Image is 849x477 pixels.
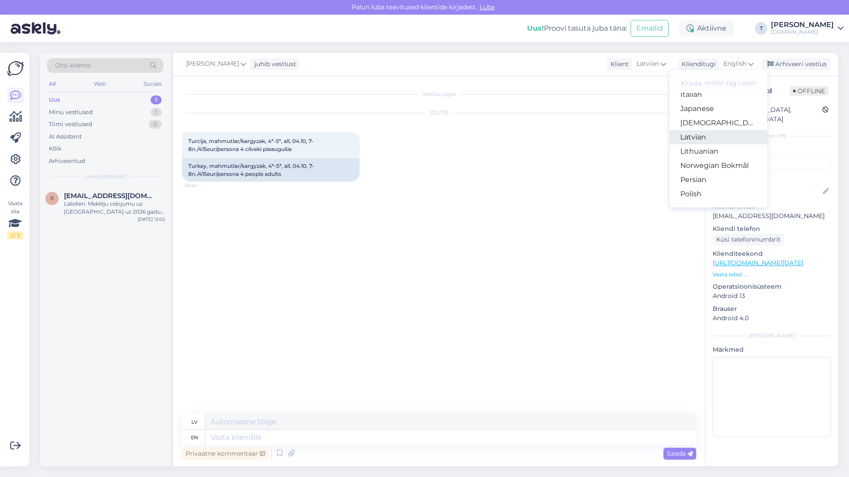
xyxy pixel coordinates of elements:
[667,449,693,457] span: Saada
[185,182,218,189] span: 23:42
[49,157,85,166] div: Arhiveeritud
[151,95,162,104] div: 1
[713,282,831,291] p: Operatsioonisüsteem
[49,144,62,153] div: Kõik
[713,304,831,314] p: Brauser
[713,145,831,155] p: Kliendi tag'id
[713,345,831,354] p: Märkmed
[771,28,834,36] div: [DOMAIN_NAME]
[677,76,760,90] input: Kirjuta, millist tag'i otsid
[477,3,497,11] span: Luba
[188,138,313,152] span: Turcija, mahmutlar/kargyzak, 4*-5*, all, 04.10, 7-8n./415eur/persona 4 cilveki pieaugušie
[55,61,91,70] span: Otsi kliente
[771,21,834,28] div: [PERSON_NAME]
[670,87,767,102] a: Italian
[182,90,696,98] div: Vestlus algas
[149,120,162,129] div: 0
[182,159,360,182] div: Turkey, mahmutlar/kargyzak, 4*-5*, all, 04.10, 7-8n./415eur/persona 4 people adults
[527,24,544,32] b: Uus!
[670,173,767,187] a: Persian
[713,291,831,301] p: Android 13
[49,132,82,141] div: AI Assistent
[789,86,829,96] span: Offline
[670,144,767,159] a: Lithuanian
[713,332,831,340] div: [PERSON_NAME]
[713,156,831,170] input: Lisa tag
[713,202,831,211] p: Kliendi email
[607,60,629,69] div: Klient
[670,159,767,173] a: Norwegian Bokmål
[142,78,163,90] div: Socials
[47,78,57,90] div: All
[85,172,126,180] span: Uued vestlused
[64,200,165,216] div: Labdien. Meklēju ceļojumu uz [GEOGRAPHIC_DATA] uz 2026.gadu. Griɓētu aprīļa beigās vai nu oktobrī...
[7,60,24,77] img: Askly Logo
[49,95,60,104] div: Uus
[713,259,803,267] a: [URL][DOMAIN_NAME][DATE]
[713,211,831,221] p: [EMAIL_ADDRESS][DOMAIN_NAME]
[679,20,734,36] div: Aktiivne
[762,58,830,70] div: Arhiveeri vestlus
[251,60,296,69] div: juhib vestlust
[670,130,767,144] a: Latvian
[771,21,844,36] a: [PERSON_NAME][DOMAIN_NAME]
[191,414,198,429] div: lv
[49,108,93,117] div: Minu vestlused
[92,78,107,90] div: Web
[7,231,23,239] div: 2 / 3
[713,249,831,258] p: Klienditeekond
[670,201,767,215] a: Portuguese
[50,195,54,202] span: r
[138,216,165,223] div: [DATE] 12:02
[678,60,716,69] div: Klienditugi
[7,199,23,239] div: Vaata siia
[713,132,831,140] div: Kliendi info
[527,23,627,34] div: Proovi tasuta juba täna:
[713,314,831,323] p: Android 4.0
[713,224,831,234] p: Kliendi telefon
[713,234,784,246] div: Küsi telefoninumbrit
[636,59,659,69] span: Latvian
[723,59,746,69] span: English
[182,448,269,460] div: Privaatne kommentaar
[191,430,198,445] div: en
[49,120,92,129] div: Tiimi vestlused
[64,192,156,200] span: ruta.feldmane@inbox.lv
[670,187,767,201] a: Polish
[631,20,669,37] button: Emailid
[151,108,162,117] div: 1
[713,270,831,278] p: Vaata edasi ...
[186,59,239,69] span: [PERSON_NAME]
[713,187,821,196] input: Lisa nimi
[182,109,696,117] div: [DATE]
[755,22,767,35] div: T
[713,173,831,183] p: Kliendi nimi
[670,102,767,116] a: Japanese
[670,116,767,130] a: [DEMOGRAPHIC_DATA]
[715,105,822,124] div: [GEOGRAPHIC_DATA], [GEOGRAPHIC_DATA]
